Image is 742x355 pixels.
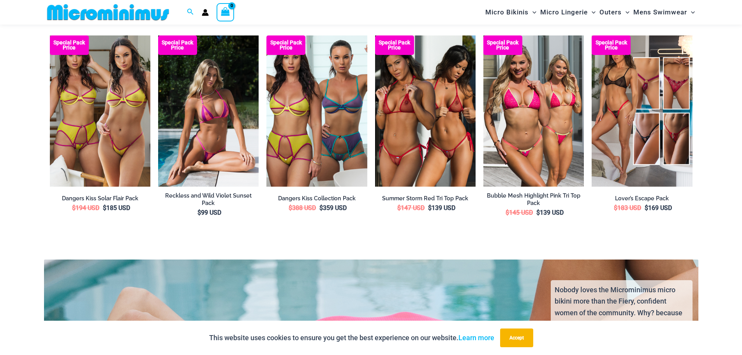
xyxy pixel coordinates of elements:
[483,192,584,207] a: Bubble Mesh Highlight Pink Tri Top Pack
[158,35,259,186] a: Reckless and Wild Violet Sunset 306 Top 466 Bottom 06 Reckless and Wild Violet Sunset 306 Top 466...
[266,35,367,187] a: Dangers kiss Collection Pack Dangers Kiss Solar Flair 1060 Bra 611 Micro 1760 Garter 03Dangers Ki...
[592,35,692,187] a: Lovers Escape Pack Zoe Deep Red 689 Micro Thong 04Zoe Deep Red 689 Micro Thong 04
[631,2,697,22] a: Mens SwimwearMenu ToggleMenu Toggle
[536,209,564,216] bdi: 139 USD
[50,35,150,186] img: Dangers kiss Solar Flair Pack
[483,40,522,50] b: Special Pack Price
[197,209,221,216] bdi: 99 USD
[319,204,323,212] span: $
[506,209,533,216] bdi: 145 USD
[319,204,347,212] bdi: 359 USD
[397,204,425,212] bdi: 147 USD
[50,195,150,202] a: Dangers Kiss Solar Flair Pack
[614,204,617,212] span: $
[622,2,629,22] span: Menu Toggle
[289,204,316,212] bdi: 388 USD
[506,209,509,216] span: $
[614,204,641,212] bdi: 183 USD
[483,35,584,186] img: Tri Top Pack F
[209,332,494,344] p: This website uses cookies to ensure you get the best experience on our website.
[375,40,414,50] b: Special Pack Price
[529,2,536,22] span: Menu Toggle
[645,204,648,212] span: $
[158,35,259,186] img: Reckless and Wild Violet Sunset 306 Top 466 Bottom 06
[202,9,209,16] a: Account icon link
[592,40,631,50] b: Special Pack Price
[72,204,99,212] bdi: 194 USD
[428,204,455,212] bdi: 139 USD
[217,3,234,21] a: View Shopping Cart, empty
[375,35,476,186] a: Summer Storm Red Tri Top Pack F Summer Storm Red Tri Top Pack BSummer Storm Red Tri Top Pack B
[375,195,476,202] a: Summer Storm Red Tri Top Pack
[592,35,692,187] img: Lovers Escape Pack
[597,2,631,22] a: OutersMenu ToggleMenu Toggle
[483,35,584,186] a: Tri Top Pack F Tri Top Pack BTri Top Pack B
[187,7,194,17] a: Search icon link
[483,2,538,22] a: Micro BikinisMenu ToggleMenu Toggle
[536,209,540,216] span: $
[485,2,529,22] span: Micro Bikinis
[375,35,476,186] img: Summer Storm Red Tri Top Pack F
[158,192,259,207] a: Reckless and Wild Violet Sunset Pack
[482,1,698,23] nav: Site Navigation
[599,2,622,22] span: Outers
[266,195,367,202] a: Dangers Kiss Collection Pack
[428,204,432,212] span: $
[500,329,533,347] button: Accept
[197,209,201,216] span: $
[44,4,172,21] img: MM SHOP LOGO FLAT
[538,2,597,22] a: Micro LingerieMenu ToggleMenu Toggle
[289,204,292,212] span: $
[397,204,401,212] span: $
[266,40,305,50] b: Special Pack Price
[592,195,692,202] a: Lover’s Escape Pack
[72,204,76,212] span: $
[266,35,367,187] img: Dangers kiss Collection Pack
[633,2,687,22] span: Mens Swimwear
[588,2,596,22] span: Menu Toggle
[540,2,588,22] span: Micro Lingerie
[687,2,695,22] span: Menu Toggle
[103,204,130,212] bdi: 185 USD
[158,40,197,50] b: Special Pack Price
[645,204,672,212] bdi: 169 USD
[458,334,494,342] a: Learn more
[50,40,89,50] b: Special Pack Price
[50,35,150,186] a: Dangers kiss Solar Flair Pack Dangers Kiss Solar Flair 1060 Bra 6060 Thong 1760 Garter 03Dangers ...
[103,204,106,212] span: $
